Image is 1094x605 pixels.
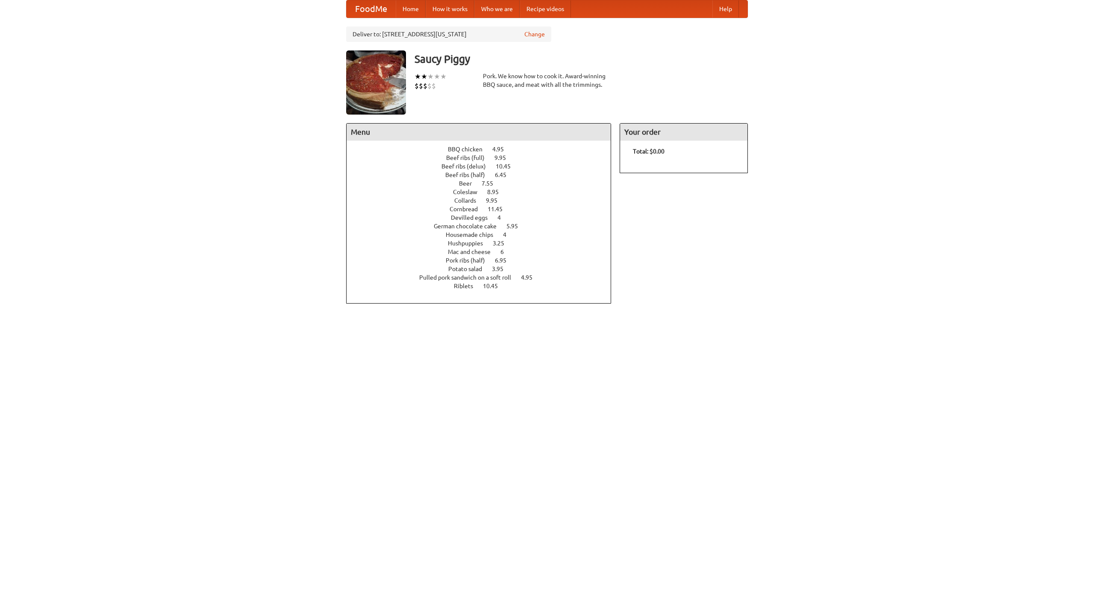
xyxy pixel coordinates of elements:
span: 4 [503,231,515,238]
li: $ [427,81,432,91]
img: angular.jpg [346,50,406,115]
span: German chocolate cake [434,223,505,230]
span: 4.95 [521,274,541,281]
h3: Saucy Piggy [415,50,748,68]
span: 4 [497,214,509,221]
a: German chocolate cake 5.95 [434,223,534,230]
a: Home [396,0,426,18]
span: Housemade chips [446,231,502,238]
span: BBQ chicken [448,146,491,153]
span: Coleslaw [453,189,486,195]
a: How it works [426,0,474,18]
span: 8.95 [487,189,507,195]
li: $ [423,81,427,91]
a: Recipe videos [520,0,571,18]
li: ★ [427,72,434,81]
span: Cornbread [450,206,486,212]
span: 6.45 [495,171,515,178]
li: ★ [421,72,427,81]
span: 4.95 [492,146,512,153]
span: 9.95 [494,154,515,161]
li: $ [419,81,423,91]
span: Collards [454,197,485,204]
a: Collards 9.95 [454,197,513,204]
span: Beef ribs (full) [446,154,493,161]
span: Devilled eggs [451,214,496,221]
a: Beef ribs (full) 9.95 [446,154,522,161]
span: Riblets [454,283,482,289]
span: Pulled pork sandwich on a soft roll [419,274,520,281]
a: Beer 7.55 [459,180,509,187]
a: Cornbread 11.45 [450,206,518,212]
span: 3.25 [493,240,513,247]
span: Beef ribs (delux) [441,163,494,170]
span: Beef ribs (half) [445,171,494,178]
div: Deliver to: [STREET_ADDRESS][US_STATE] [346,27,551,42]
span: 10.45 [496,163,519,170]
a: Help [712,0,739,18]
a: Housemade chips 4 [446,231,522,238]
div: Pork. We know how to cook it. Award-winning BBQ sauce, and meat with all the trimmings. [483,72,611,89]
a: Devilled eggs 4 [451,214,517,221]
span: Mac and cheese [448,248,499,255]
a: Coleslaw 8.95 [453,189,515,195]
span: 10.45 [483,283,506,289]
span: 5.95 [506,223,526,230]
h4: Menu [347,124,611,141]
span: 7.55 [482,180,502,187]
a: Hushpuppies 3.25 [448,240,520,247]
a: BBQ chicken 4.95 [448,146,520,153]
span: 6 [500,248,512,255]
li: ★ [415,72,421,81]
span: 9.95 [486,197,506,204]
a: Beef ribs (half) 6.45 [445,171,522,178]
a: Riblets 10.45 [454,283,514,289]
li: ★ [434,72,440,81]
span: 6.95 [495,257,515,264]
a: Mac and cheese 6 [448,248,520,255]
li: $ [432,81,436,91]
span: Pork ribs (half) [446,257,494,264]
a: Pork ribs (half) 6.95 [446,257,522,264]
li: $ [415,81,419,91]
span: 11.45 [488,206,511,212]
b: Total: $0.00 [633,148,665,155]
span: 3.95 [492,266,512,272]
a: Beef ribs (delux) 10.45 [441,163,526,170]
a: Pulled pork sandwich on a soft roll 4.95 [419,274,548,281]
a: FoodMe [347,0,396,18]
h4: Your order [620,124,747,141]
a: Change [524,30,545,38]
li: ★ [440,72,447,81]
span: Beer [459,180,480,187]
span: Hushpuppies [448,240,491,247]
a: Potato salad 3.95 [448,266,519,272]
span: Potato salad [448,266,491,272]
a: Who we are [474,0,520,18]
